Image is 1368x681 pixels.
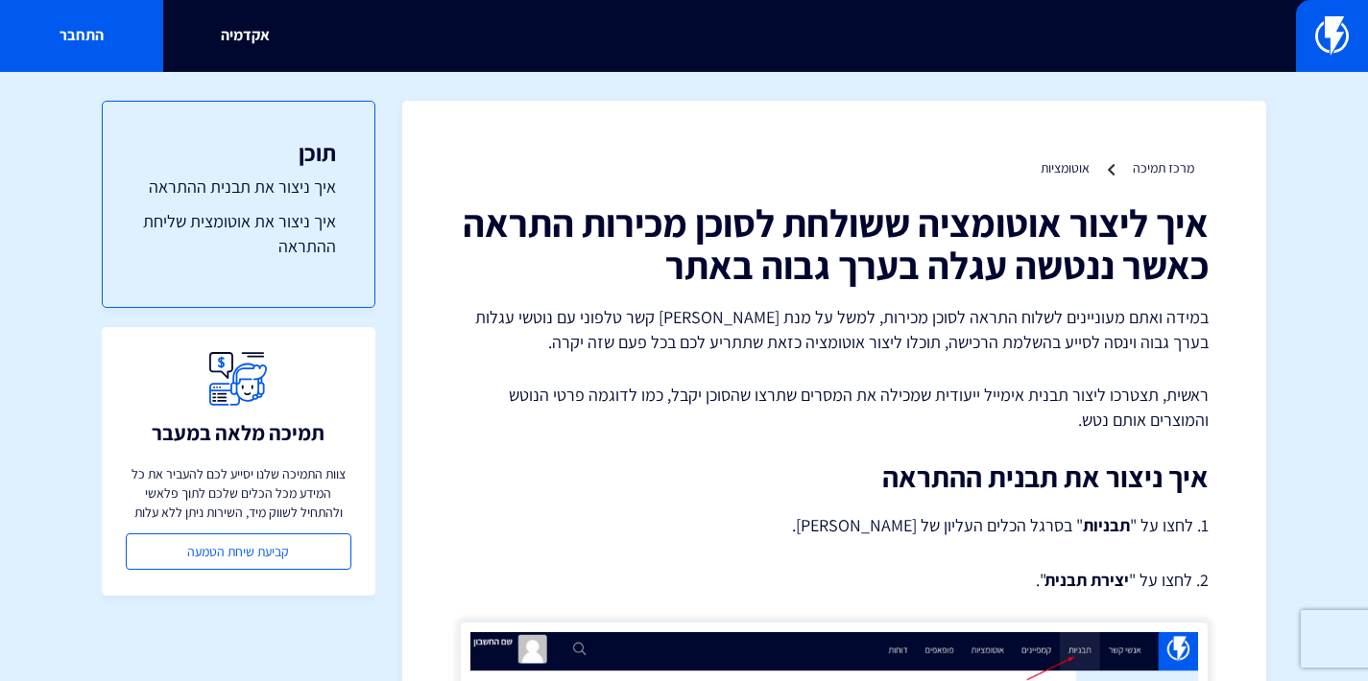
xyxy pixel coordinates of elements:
[141,140,336,165] h3: תוכן
[274,14,1094,59] input: חיפוש מהיר...
[460,568,1209,593] p: 2. לחצו על " ".
[460,201,1209,286] h1: איך ליצור אוטומציה ששולחת לסוכן מכירות התראה כאשר ננטשה עגלה בערך גבוה באתר
[1041,159,1090,176] a: אוטומציות
[1044,569,1129,591] strong: יצירת תבנית
[141,175,336,200] a: איך ניצור את תבנית ההתראה
[460,383,1209,432] p: ראשית, תצטרכו ליצור תבנית אימייל ייעודית שמכילה את המסרים שתרצו שהסוכן יקבל, כמו לדוגמה פרטי הנוט...
[1133,159,1194,176] a: מרכז תמיכה
[460,461,1209,493] h2: איך ניצור את תבנית ההתראה
[126,464,351,522] p: צוות התמיכה שלנו יסייע לכם להעביר את כל המידע מכל הכלים שלכם לתוך פלאשי ולהתחיל לשווק מיד, השירות...
[141,209,336,258] a: איך ניצור את אוטומצית שליחת ההתראה
[460,305,1209,354] p: במידה ואתם מעוניינים לשלוח התראה לסוכן מכירות, למשל על מנת [PERSON_NAME] קשר טלפוני עם נוטשי עגלו...
[1083,514,1130,536] strong: תבניות
[460,512,1209,539] p: 1. לחצו על " " בסרגל הכלים העליון של [PERSON_NAME].
[126,533,351,570] a: קביעת שיחת הטמעה
[152,421,324,444] h3: תמיכה מלאה במעבר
